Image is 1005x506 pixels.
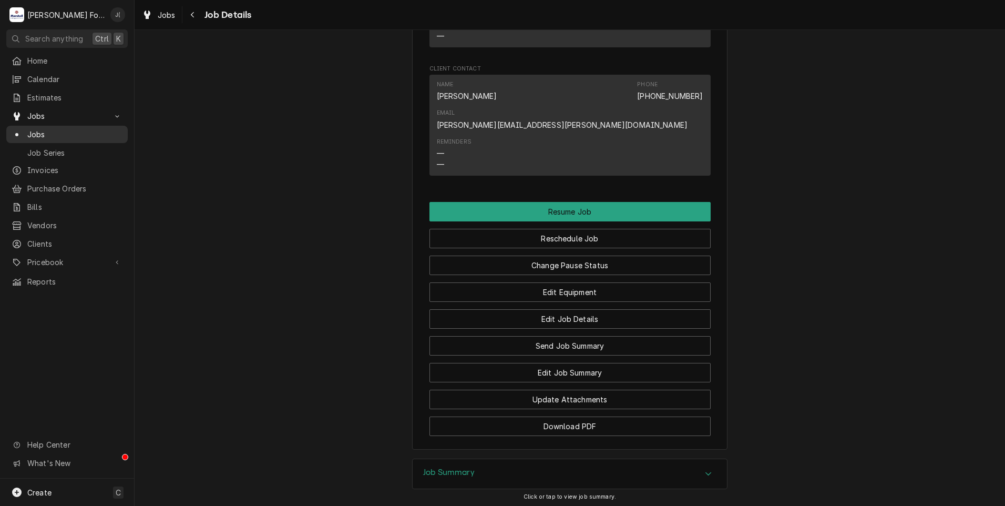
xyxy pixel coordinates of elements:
[429,65,711,73] span: Client Contact
[429,282,711,302] button: Edit Equipment
[27,458,121,469] span: What's New
[110,7,125,22] div: J(
[27,238,122,249] span: Clients
[27,220,122,231] span: Vendors
[27,257,107,268] span: Pricebook
[437,159,444,170] div: —
[429,409,711,436] div: Button Group Row
[429,202,711,221] button: Resume Job
[413,459,727,489] div: Accordion Header
[437,31,444,42] div: —
[429,390,711,409] button: Update Attachments
[6,161,128,179] a: Invoices
[412,459,727,489] div: Job Summary
[437,138,471,146] div: Reminders
[27,201,122,212] span: Bills
[6,89,128,106] a: Estimates
[27,9,105,21] div: [PERSON_NAME] Food Equipment Service
[437,120,688,129] a: [PERSON_NAME][EMAIL_ADDRESS][PERSON_NAME][DOMAIN_NAME]
[637,92,703,100] a: [PHONE_NUMBER]
[423,468,475,478] h3: Job Summary
[138,6,180,24] a: Jobs
[429,275,711,302] div: Button Group Row
[110,7,125,22] div: Jeff Debigare (109)'s Avatar
[429,336,711,356] button: Send Job Summary
[6,126,128,143] a: Jobs
[413,459,727,489] button: Accordion Details Expand Trigger
[437,148,444,159] div: —
[437,80,454,89] div: Name
[27,110,107,122] span: Jobs
[429,382,711,409] div: Button Group Row
[429,75,711,175] div: Contact
[437,109,455,117] div: Email
[6,235,128,252] a: Clients
[27,183,122,194] span: Purchase Orders
[116,33,121,44] span: K
[25,33,83,44] span: Search anything
[184,6,201,23] button: Navigate back
[201,8,252,22] span: Job Details
[27,276,122,287] span: Reports
[6,52,128,69] a: Home
[6,436,128,453] a: Go to Help Center
[27,488,52,497] span: Create
[637,80,658,89] div: Phone
[429,363,711,382] button: Edit Job Summary
[6,29,128,48] button: Search anythingCtrlK
[27,129,122,140] span: Jobs
[429,65,711,180] div: Client Contact
[429,248,711,275] div: Button Group Row
[429,417,711,436] button: Download PDF
[437,90,497,102] div: [PERSON_NAME]
[27,439,121,450] span: Help Center
[429,202,711,221] div: Button Group Row
[27,147,122,158] span: Job Series
[6,454,128,472] a: Go to What's New
[437,80,497,102] div: Name
[6,273,128,290] a: Reports
[9,7,24,22] div: M
[429,202,711,436] div: Button Group
[116,487,121,498] span: C
[429,256,711,275] button: Change Pause Status
[6,198,128,216] a: Bills
[9,7,24,22] div: Marshall Food Equipment Service's Avatar
[6,180,128,197] a: Purchase Orders
[429,356,711,382] div: Button Group Row
[429,221,711,248] div: Button Group Row
[27,165,122,176] span: Invoices
[95,33,109,44] span: Ctrl
[6,217,128,234] a: Vendors
[6,254,128,271] a: Go to Pricebook
[6,70,128,88] a: Calendar
[6,144,128,161] a: Job Series
[637,80,703,102] div: Phone
[429,329,711,356] div: Button Group Row
[27,55,122,66] span: Home
[158,9,176,21] span: Jobs
[429,309,711,329] button: Edit Job Details
[437,109,688,130] div: Email
[6,107,128,125] a: Go to Jobs
[27,74,122,85] span: Calendar
[429,302,711,329] div: Button Group Row
[429,75,711,180] div: Client Contact List
[524,493,616,500] span: Click or tap to view job summary.
[429,229,711,248] button: Reschedule Job
[27,92,122,103] span: Estimates
[437,138,471,170] div: Reminders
